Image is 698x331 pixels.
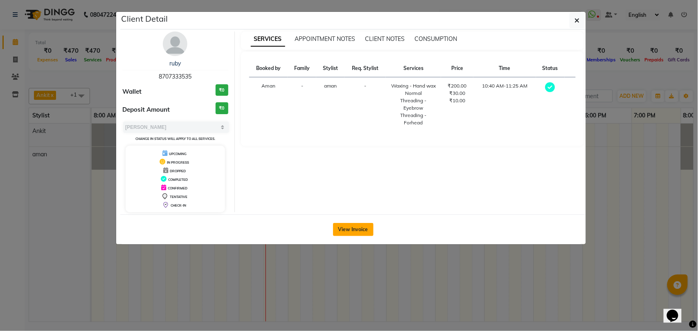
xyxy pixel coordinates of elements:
td: Aman [249,77,288,132]
div: Threading - Eyebrow [391,97,437,112]
div: Threading - Forhead [391,112,437,126]
span: IN PROGRESS [167,160,189,164]
iframe: chat widget [664,298,690,323]
th: Time [473,60,536,77]
th: Family [288,60,316,77]
div: ₹10.00 [446,97,468,104]
span: CONSUMPTION [415,35,457,43]
div: ₹30.00 [446,90,468,97]
img: avatar [163,32,187,56]
span: CONFIRMED [168,186,187,190]
button: View Invoice [333,223,374,236]
span: COMPLETED [168,178,188,182]
span: Wallet [122,87,142,97]
td: - [288,77,316,132]
span: CLIENT NOTES [365,35,405,43]
a: ruby [169,60,181,67]
h3: ₹0 [216,102,228,114]
span: 8707333535 [159,73,191,80]
span: UPCOMING [169,152,187,156]
td: - [344,77,386,132]
th: Req. Stylist [344,60,386,77]
small: Change in status will apply to all services. [135,137,215,141]
h3: ₹0 [216,84,228,96]
th: Booked by [249,60,288,77]
span: SERVICES [251,32,285,47]
th: Stylist [316,60,344,77]
span: aman [324,83,337,89]
span: Deposit Amount [122,105,170,115]
span: DROPPED [170,169,186,173]
h5: Client Detail [121,13,168,25]
th: Status [536,60,565,77]
td: 10:40 AM-11:25 AM [473,77,536,132]
div: ₹200.00 [446,82,468,90]
span: TENTATIVE [170,195,187,199]
span: CHECK-IN [171,203,186,207]
div: Waxing - Hand wax Normal [391,82,437,97]
th: Services [386,60,441,77]
th: Price [441,60,473,77]
span: APPOINTMENT NOTES [295,35,356,43]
